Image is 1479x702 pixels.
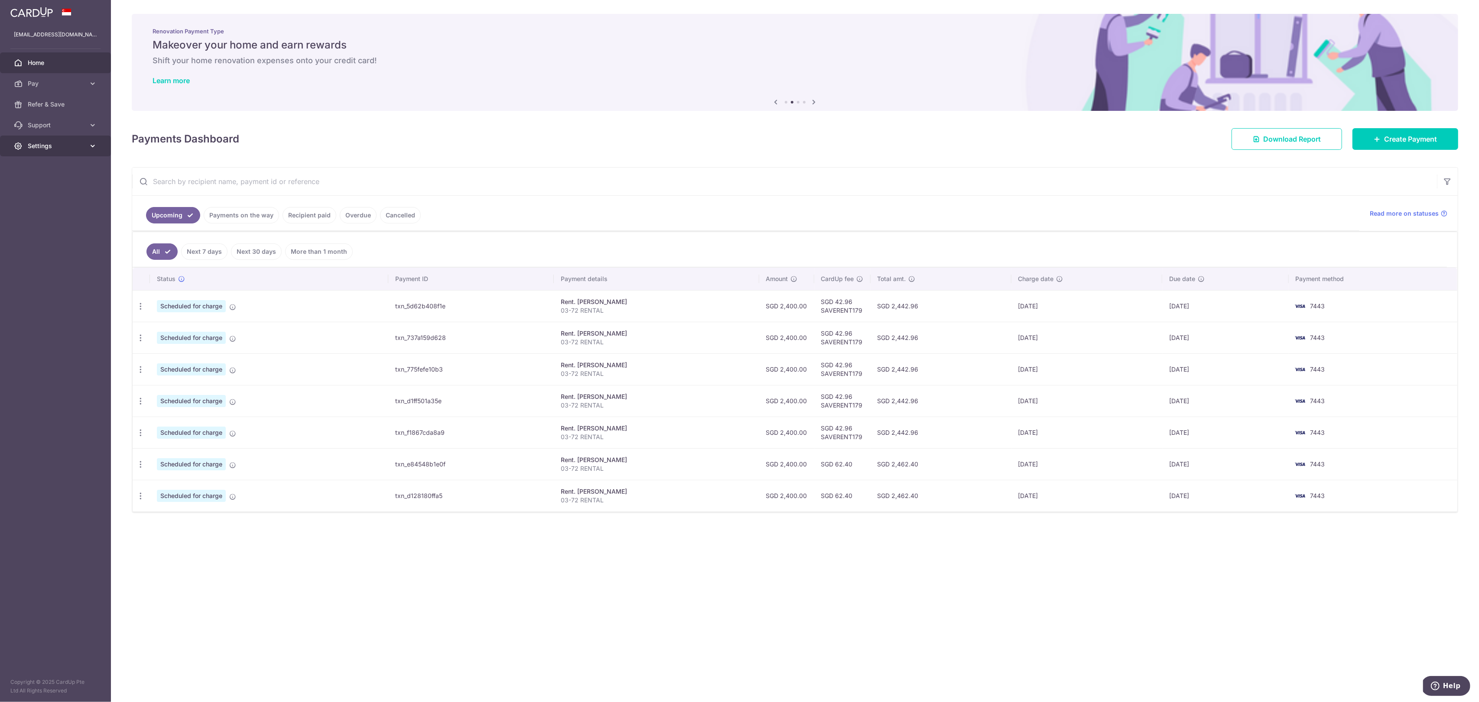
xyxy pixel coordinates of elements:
[561,369,752,378] p: 03-72 RENTAL
[1011,448,1162,480] td: [DATE]
[759,353,814,385] td: SGD 2,400.00
[561,298,752,306] div: Rent. [PERSON_NAME]
[1291,491,1309,501] img: Bank Card
[283,207,336,223] a: Recipient paid
[759,322,814,353] td: SGD 2,400.00
[814,353,871,385] td: SGD 42.96 SAVERENT179
[157,363,226,375] span: Scheduled for charge
[1370,209,1439,218] span: Read more on statuses
[759,385,814,417] td: SGD 2,400.00
[204,207,279,223] a: Payments on the way
[1232,128,1342,150] a: Download Report
[28,79,85,88] span: Pay
[1263,134,1321,144] span: Download Report
[1291,427,1309,438] img: Bank Card
[388,268,553,290] th: Payment ID
[1291,459,1309,469] img: Bank Card
[1162,448,1289,480] td: [DATE]
[1169,275,1195,283] span: Due date
[146,243,178,260] a: All
[157,458,226,470] span: Scheduled for charge
[28,58,85,67] span: Home
[28,142,85,150] span: Settings
[285,243,353,260] a: More than 1 month
[759,448,814,480] td: SGD 2,400.00
[1162,322,1289,353] td: [DATE]
[388,385,553,417] td: txn_d1ff501a35e
[871,385,1011,417] td: SGD 2,442.96
[340,207,377,223] a: Overdue
[10,7,53,17] img: CardUp
[28,100,85,109] span: Refer & Save
[132,168,1437,195] input: Search by recipient name, payment id or reference
[1291,301,1309,311] img: Bank Card
[1162,353,1289,385] td: [DATE]
[1310,460,1325,468] span: 7443
[132,131,239,147] h4: Payments Dashboard
[153,38,1437,52] h5: Makeover your home and earn rewards
[878,275,906,283] span: Total amt.
[814,480,871,511] td: SGD 62.40
[1011,353,1162,385] td: [DATE]
[871,353,1011,385] td: SGD 2,442.96
[561,361,752,369] div: Rent. [PERSON_NAME]
[132,14,1458,111] img: Renovation banner
[153,55,1437,66] h6: Shift your home renovation expenses onto your credit card!
[1291,333,1309,343] img: Bank Card
[1162,385,1289,417] td: [DATE]
[181,243,228,260] a: Next 7 days
[388,448,553,480] td: txn_e84548b1e0f
[1310,366,1325,373] span: 7443
[231,243,282,260] a: Next 30 days
[157,427,226,439] span: Scheduled for charge
[157,490,226,502] span: Scheduled for charge
[1162,417,1289,448] td: [DATE]
[157,332,226,344] span: Scheduled for charge
[1291,364,1309,375] img: Bank Card
[14,30,97,39] p: [EMAIL_ADDRESS][DOMAIN_NAME]
[1291,396,1309,406] img: Bank Card
[388,353,553,385] td: txn_775fefe10b3
[157,275,176,283] span: Status
[157,300,226,312] span: Scheduled for charge
[157,395,226,407] span: Scheduled for charge
[561,401,752,410] p: 03-72 RENTAL
[561,487,752,496] div: Rent. [PERSON_NAME]
[388,417,553,448] td: txn_f1867cda8a9
[766,275,788,283] span: Amount
[380,207,421,223] a: Cancelled
[388,290,553,322] td: txn_5d62b408f1e
[814,385,871,417] td: SGD 42.96 SAVERENT179
[28,121,85,129] span: Support
[388,480,553,511] td: txn_d128180ffa5
[1384,134,1437,144] span: Create Payment
[561,306,752,315] p: 03-72 RENTAL
[1423,676,1470,698] iframe: Opens a widget where you can find more information
[1011,290,1162,322] td: [DATE]
[561,433,752,441] p: 03-72 RENTAL
[1310,429,1325,436] span: 7443
[814,290,871,322] td: SGD 42.96 SAVERENT179
[1310,492,1325,499] span: 7443
[1162,290,1289,322] td: [DATE]
[814,448,871,480] td: SGD 62.40
[821,275,854,283] span: CardUp fee
[1310,397,1325,404] span: 7443
[871,448,1011,480] td: SGD 2,462.40
[1011,417,1162,448] td: [DATE]
[1370,209,1447,218] a: Read more on statuses
[814,322,871,353] td: SGD 42.96 SAVERENT179
[1011,385,1162,417] td: [DATE]
[1289,268,1457,290] th: Payment method
[1011,322,1162,353] td: [DATE]
[759,290,814,322] td: SGD 2,400.00
[153,76,190,85] a: Learn more
[759,480,814,511] td: SGD 2,400.00
[871,480,1011,511] td: SGD 2,462.40
[814,417,871,448] td: SGD 42.96 SAVERENT179
[1162,480,1289,511] td: [DATE]
[561,338,752,346] p: 03-72 RENTAL
[554,268,759,290] th: Payment details
[146,207,200,223] a: Upcoming
[759,417,814,448] td: SGD 2,400.00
